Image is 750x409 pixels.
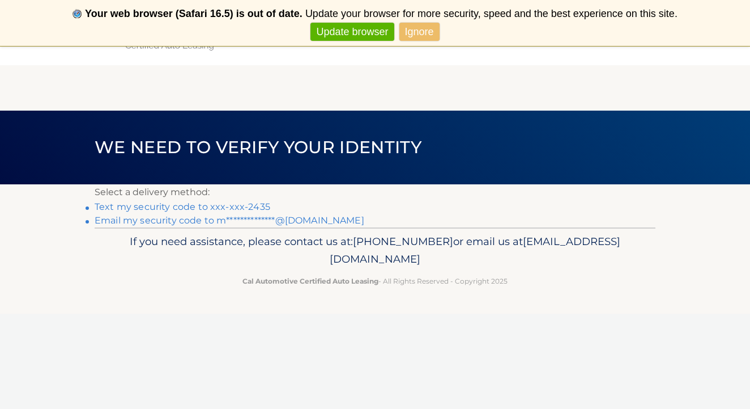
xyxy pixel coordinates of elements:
[242,277,378,285] strong: Cal Automotive Certified Auto Leasing
[95,137,421,158] span: We need to verify your identity
[310,23,394,41] a: Update browser
[353,235,453,248] span: [PHONE_NUMBER]
[95,184,655,200] p: Select a delivery method:
[85,8,302,19] b: Your web browser (Safari 16.5) is out of date.
[102,275,648,287] p: - All Rights Reserved - Copyright 2025
[305,8,677,19] span: Update your browser for more security, speed and the best experience on this site.
[399,23,440,41] a: Ignore
[95,201,270,212] a: Text my security code to xxx-xxx-2435
[102,233,648,269] p: If you need assistance, please contact us at: or email us at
